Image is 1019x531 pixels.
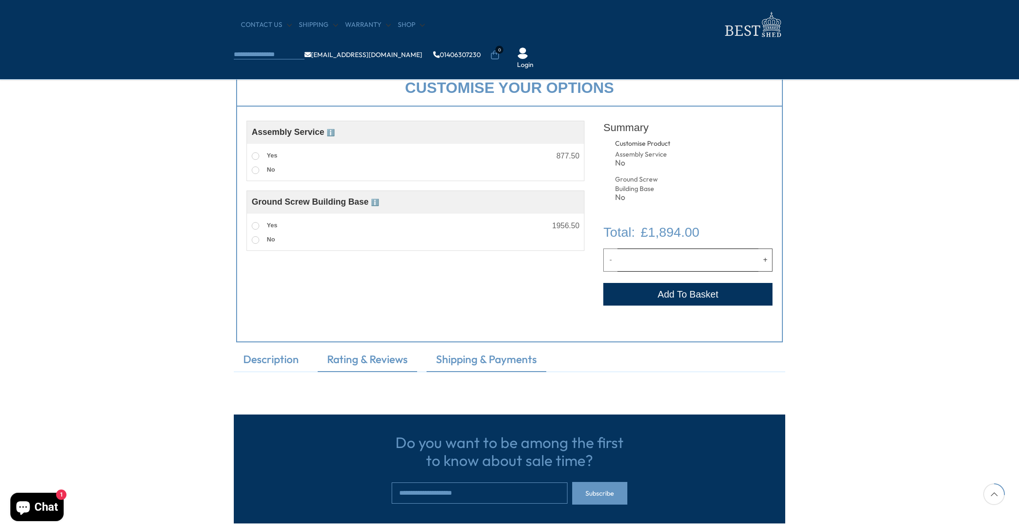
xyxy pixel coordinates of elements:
[427,352,546,372] a: Shipping & Payments
[299,20,338,30] a: Shipping
[617,249,758,271] input: Quantity
[603,249,617,271] button: Decrease quantity
[615,159,673,167] div: No
[615,193,673,201] div: No
[267,222,277,229] span: Yes
[267,152,277,159] span: Yes
[552,222,579,230] div: 1956.50
[585,490,614,497] span: Subscribe
[345,20,391,30] a: Warranty
[517,60,534,70] a: Login
[304,51,422,58] a: [EMAIL_ADDRESS][DOMAIN_NAME]
[241,20,292,30] a: CONTACT US
[641,223,699,242] span: £1,894.00
[392,433,627,470] h3: Do you want to be among the first to know about sale time?
[371,199,379,206] span: ℹ️
[318,352,417,372] a: Rating & Reviews
[327,129,335,136] span: ℹ️
[615,139,706,149] div: Customise Product
[758,249,772,271] button: Increase quantity
[556,152,579,160] div: 877.50
[433,51,481,58] a: 01406307230
[267,236,275,243] span: No
[719,9,785,40] img: logo
[517,48,528,59] img: User Icon
[490,50,500,60] a: 0
[236,69,783,107] div: Customise your options
[252,197,379,207] span: Ground Screw Building Base
[267,166,275,173] span: No
[572,482,627,505] button: Subscribe
[398,20,425,30] a: Shop
[603,116,772,139] div: Summary
[234,352,308,372] a: Description
[8,493,66,523] inbox-online-store-chat: Shopify online store chat
[495,46,503,54] span: 0
[615,175,673,193] div: Ground Screw Building Base
[615,150,673,159] div: Assembly Service
[252,127,335,137] span: Assembly Service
